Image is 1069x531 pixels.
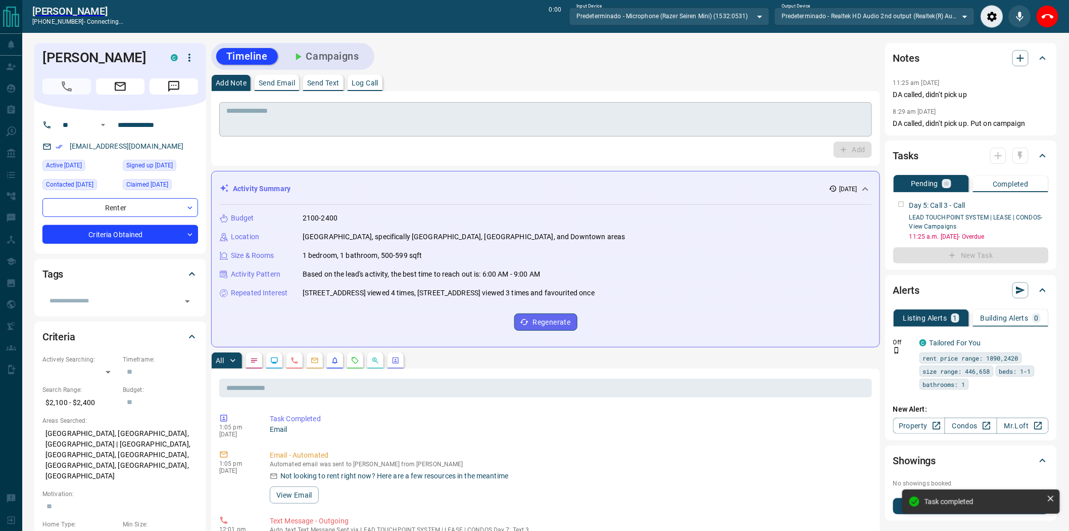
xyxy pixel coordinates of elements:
[250,357,258,365] svg: Notes
[981,315,1029,322] p: Building Alerts
[307,79,339,86] p: Send Text
[1035,315,1039,322] p: 0
[893,50,919,66] h2: Notes
[216,79,247,86] p: Add Note
[123,179,198,193] div: Wed Nov 24 2021
[42,179,118,193] div: Wed Aug 13 2025
[303,232,625,242] p: [GEOGRAPHIC_DATA], specifically [GEOGRAPHIC_DATA], [GEOGRAPHIC_DATA], and Downtown areas
[311,357,319,365] svg: Emails
[219,424,255,431] p: 1:05 pm
[96,78,144,95] span: Email
[231,250,274,261] p: Size & Rooms
[993,181,1029,188] p: Completed
[303,250,422,261] p: 1 bedroom, 1 bathroom, 500-599 sqft
[923,353,1018,363] span: rent price range: 1890,2420
[220,180,871,198] div: Activity Summary[DATE]
[56,143,63,150] svg: Email Verified
[893,108,936,115] p: 8:29 am [DATE]
[231,288,287,298] p: Repeated Interest
[231,269,280,280] p: Activity Pattern
[549,5,561,28] p: 0:00
[270,461,868,468] p: Automated email was sent to [PERSON_NAME] from [PERSON_NAME]
[290,357,299,365] svg: Calls
[953,315,957,322] p: 1
[42,394,118,411] p: $2,100 - $2,400
[303,269,540,280] p: Based on the lead's activity, the best time to reach out is: 6:00 AM - 9:00 AM
[270,357,278,365] svg: Lead Browsing Activity
[514,314,577,331] button: Regenerate
[150,78,198,95] span: Message
[123,520,198,529] p: Min Size:
[911,180,939,187] p: Pending
[774,8,975,25] div: Predeterminado - Realtek HD Audio 2nd output (Realtek(R) Audio)
[569,8,769,25] div: Predeterminado - Microphone (Razer Seiren Mini) (1532:0531)
[893,449,1049,473] div: Showings
[392,357,400,365] svg: Agent Actions
[42,225,198,244] div: Criteria Obtained
[893,347,900,354] svg: Push Notification Only
[87,18,123,25] span: connecting...
[180,294,195,308] button: Open
[126,160,173,170] span: Signed up [DATE]
[219,467,255,474] p: [DATE]
[42,78,91,95] span: Call
[1008,5,1031,28] div: Mute
[270,414,868,424] p: Task Completed
[32,17,123,26] p: [PHONE_NUMBER] -
[97,119,109,131] button: Open
[42,160,118,174] div: Fri Aug 15 2025
[893,338,913,347] p: Off
[893,46,1049,70] div: Notes
[42,490,198,499] p: Motivation:
[925,498,1043,506] div: Task completed
[270,424,868,435] p: Email
[259,79,295,86] p: Send Email
[46,180,93,190] span: Contacted [DATE]
[893,404,1049,415] p: New Alert:
[909,232,1049,241] p: 11:25 a.m. [DATE] - Overdue
[219,460,255,467] p: 1:05 pm
[231,213,254,224] p: Budget
[32,5,123,17] a: [PERSON_NAME]
[893,479,1049,488] p: No showings booked
[123,355,198,364] p: Timeframe:
[42,329,75,345] h2: Criteria
[303,213,337,224] p: 2100-2400
[216,48,278,65] button: Timeline
[903,315,947,322] p: Listing Alerts
[909,200,965,211] p: Day 5: Call 3 - Call
[123,385,198,394] p: Budget:
[371,357,379,365] svg: Opportunities
[945,418,997,434] a: Condos
[42,425,198,484] p: [GEOGRAPHIC_DATA], [GEOGRAPHIC_DATA], [GEOGRAPHIC_DATA] | [GEOGRAPHIC_DATA], [GEOGRAPHIC_DATA], [...
[893,90,1049,100] p: DA called, didn't pick up
[919,339,927,346] div: condos.ca
[997,418,1049,434] a: Mr.Loft
[231,232,259,242] p: Location
[893,278,1049,302] div: Alerts
[219,431,255,438] p: [DATE]
[576,3,602,10] label: Input Device
[42,262,198,286] div: Tags
[839,185,857,194] p: [DATE]
[42,198,198,217] div: Renter
[893,118,1049,129] p: DA called, didn't pick up. Put on campaign
[981,5,1003,28] div: Audio Settings
[351,357,359,365] svg: Requests
[930,339,981,347] a: Tailored For You
[280,471,508,481] p: Not looking to rent right now? Here are a few resources in the meantime
[42,355,118,364] p: Actively Searching:
[893,282,919,298] h2: Alerts
[233,184,290,194] p: Activity Summary
[303,288,595,298] p: [STREET_ADDRESS] viewed 4 times, [STREET_ADDRESS] viewed 3 times and favourited once
[270,450,868,461] p: Email - Automated
[270,516,868,526] p: Text Message - Outgoing
[42,266,63,282] h2: Tags
[126,180,168,190] span: Claimed [DATE]
[782,3,810,10] label: Output Device
[70,142,184,150] a: [EMAIL_ADDRESS][DOMAIN_NAME]
[893,498,1049,514] button: New Showing
[893,453,936,469] h2: Showings
[1036,5,1059,28] div: End Call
